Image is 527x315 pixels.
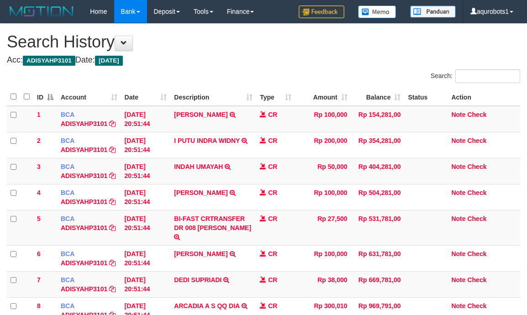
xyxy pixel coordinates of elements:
[268,276,277,283] span: CR
[451,111,465,118] a: Note
[268,189,277,196] span: CR
[451,276,465,283] a: Note
[351,132,405,158] td: Rp 354,281,00
[174,137,240,144] a: I PUTU INDRA WIDNY
[121,158,171,184] td: [DATE] 20:51:44
[351,210,405,245] td: Rp 531,781,00
[451,189,465,196] a: Note
[351,106,405,132] td: Rp 154,281,00
[121,132,171,158] td: [DATE] 20:51:44
[351,158,405,184] td: Rp 404,281,00
[33,210,57,245] td: 5
[295,210,351,245] td: Rp 27,500
[299,5,344,18] img: Feedback.jpg
[174,276,221,283] a: DEDI SUPRIADI
[467,111,486,118] a: Check
[61,137,74,144] span: BCA
[23,56,75,66] span: ADISYAHP3101
[33,106,57,132] td: 1
[174,302,239,310] a: ARCADIA A S QQ DIA
[295,184,351,210] td: Rp 100,000
[467,276,486,283] a: Check
[61,146,107,153] a: ADISYAHP3101
[61,259,107,267] a: ADISYAHP3101
[109,146,116,153] a: Copy ADISYAHP3101 to clipboard
[174,189,227,196] a: [PERSON_NAME]
[295,132,351,158] td: Rp 200,000
[467,250,486,257] a: Check
[455,69,520,83] input: Search:
[170,88,256,106] th: Description: activate to sort column ascending
[61,215,74,222] span: BCA
[295,158,351,184] td: Rp 50,000
[467,302,486,310] a: Check
[451,302,465,310] a: Note
[7,33,520,51] h1: Search History
[467,215,486,222] a: Check
[268,163,277,170] span: CR
[268,302,277,310] span: CR
[33,245,57,271] td: 6
[61,198,107,205] a: ADISYAHP3101
[109,198,116,205] a: Copy ADISYAHP3101 to clipboard
[121,210,171,245] td: [DATE] 20:51:44
[61,276,74,283] span: BCA
[351,88,405,106] th: Balance: activate to sort column ascending
[109,120,116,127] a: Copy ADISYAHP3101 to clipboard
[451,137,465,144] a: Note
[351,184,405,210] td: Rp 504,281,00
[61,189,74,196] span: BCA
[121,271,171,297] td: [DATE] 20:51:44
[61,111,74,118] span: BCA
[467,137,486,144] a: Check
[61,250,74,257] span: BCA
[57,88,121,106] th: Account: activate to sort column ascending
[174,111,227,118] a: [PERSON_NAME]
[295,88,351,106] th: Amount: activate to sort column ascending
[109,224,116,231] a: Copy ADISYAHP3101 to clipboard
[174,163,223,170] a: INDAH UMAYAH
[448,88,520,106] th: Action
[7,56,520,65] h4: Acc: Date:
[33,158,57,184] td: 3
[33,184,57,210] td: 4
[109,172,116,179] a: Copy ADISYAHP3101 to clipboard
[268,250,277,257] span: CR
[121,106,171,132] td: [DATE] 20:51:44
[451,250,465,257] a: Note
[33,132,57,158] td: 2
[61,285,107,293] a: ADISYAHP3101
[451,215,465,222] a: Note
[174,250,227,257] a: [PERSON_NAME]
[295,271,351,297] td: Rp 38,000
[7,5,76,18] img: MOTION_logo.png
[268,215,277,222] span: CR
[295,245,351,271] td: Rp 100,000
[109,285,116,293] a: Copy ADISYAHP3101 to clipboard
[431,69,520,83] label: Search:
[410,5,456,18] img: panduan.png
[95,56,123,66] span: [DATE]
[121,245,171,271] td: [DATE] 20:51:44
[61,120,107,127] a: ADISYAHP3101
[467,163,486,170] a: Check
[351,271,405,297] td: Rp 669,781,00
[33,271,57,297] td: 7
[121,184,171,210] td: [DATE] 20:51:44
[467,189,486,196] a: Check
[33,88,57,106] th: ID: activate to sort column descending
[121,88,171,106] th: Date: activate to sort column ascending
[256,88,295,106] th: Type: activate to sort column ascending
[61,302,74,310] span: BCA
[351,245,405,271] td: Rp 631,781,00
[268,111,277,118] span: CR
[295,106,351,132] td: Rp 100,000
[61,172,107,179] a: ADISYAHP3101
[451,163,465,170] a: Note
[358,5,396,18] img: Button%20Memo.svg
[404,88,448,106] th: Status
[170,210,256,245] td: BI-FAST CRTRANSFER DR 008 [PERSON_NAME]
[109,259,116,267] a: Copy ADISYAHP3101 to clipboard
[61,163,74,170] span: BCA
[61,224,107,231] a: ADISYAHP3101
